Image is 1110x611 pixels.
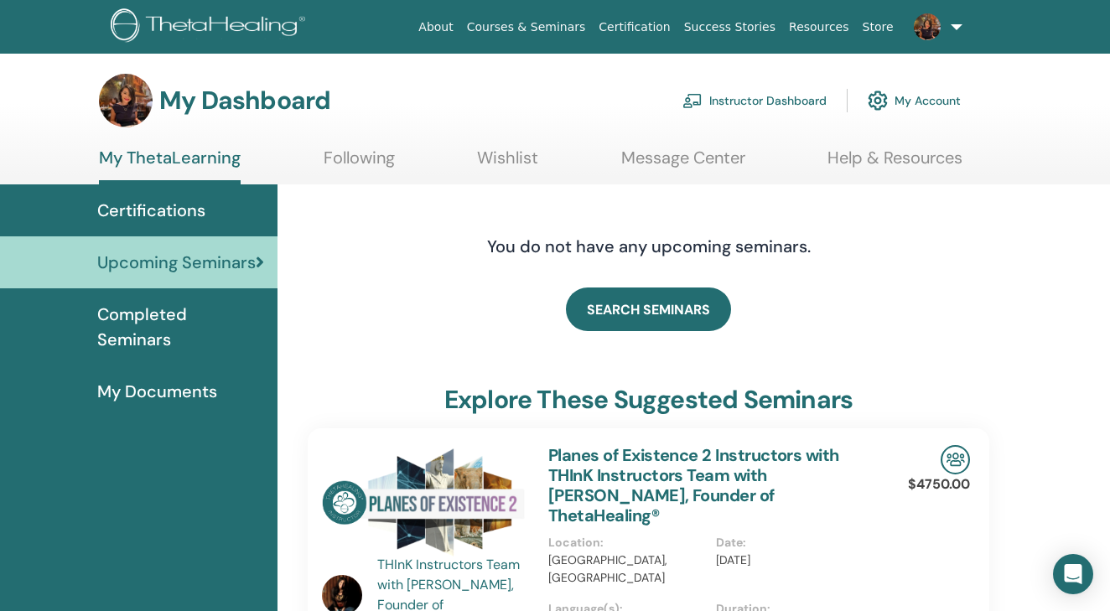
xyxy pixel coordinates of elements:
a: Courses & Seminars [460,12,593,43]
img: logo.png [111,8,311,46]
p: $4750.00 [908,474,970,494]
img: In-Person Seminar [941,445,970,474]
a: Store [856,12,900,43]
a: My Account [868,82,961,119]
a: Planes of Existence 2 Instructors with THInK Instructors Team with [PERSON_NAME], Founder of Thet... [548,444,839,526]
span: Completed Seminars [97,302,264,352]
a: Wishlist [477,148,538,180]
a: SEARCH SEMINARS [566,287,731,331]
h3: explore these suggested seminars [444,385,853,415]
a: Certification [592,12,677,43]
img: Planes of Existence 2 Instructors [322,445,528,560]
img: default.jpg [914,13,941,40]
span: Certifications [97,198,205,223]
p: [DATE] [716,551,874,569]
a: Following [324,148,395,180]
p: Date : [716,534,874,551]
a: Instructor Dashboard [682,82,827,119]
p: [GEOGRAPHIC_DATA], [GEOGRAPHIC_DATA] [548,551,706,587]
div: Open Intercom Messenger [1053,554,1093,594]
span: SEARCH SEMINARS [587,301,710,318]
img: default.jpg [99,74,153,127]
h4: You do not have any upcoming seminars. [385,236,913,256]
a: Help & Resources [827,148,962,180]
a: About [412,12,459,43]
a: Success Stories [677,12,782,43]
span: My Documents [97,379,217,404]
img: chalkboard-teacher.svg [682,93,703,108]
a: My ThetaLearning [99,148,241,184]
span: Upcoming Seminars [97,250,256,275]
a: Resources [782,12,856,43]
h3: My Dashboard [159,85,330,116]
img: cog.svg [868,86,888,115]
p: Location : [548,534,706,551]
a: Message Center [621,148,745,180]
